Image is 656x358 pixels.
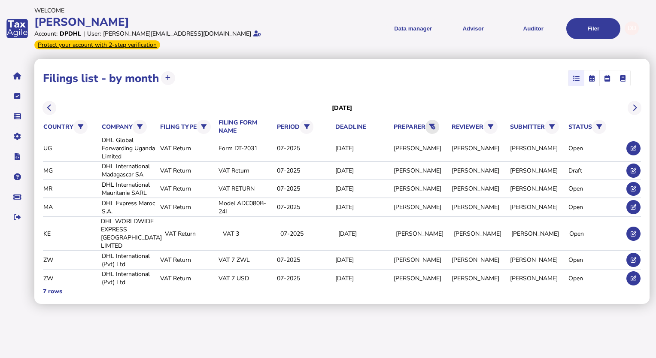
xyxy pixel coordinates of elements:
div: 7 rows [43,287,62,295]
div: [DATE] [335,185,391,193]
th: deadline [335,122,391,131]
div: DHL International Madagascar SA [102,162,157,179]
button: Filter [197,120,211,134]
div: VAT RETURN [219,185,274,193]
div: [PERSON_NAME] [510,274,565,282]
div: DHL International (Pvt) Ltd [102,252,157,268]
div: Open [568,256,624,264]
div: DPDHL [60,30,81,38]
div: [PERSON_NAME] [452,167,507,175]
div: [PERSON_NAME] [394,144,449,152]
mat-button-toggle: Calendar month view [584,70,599,86]
button: Help pages [8,168,26,186]
button: Filter [483,120,498,134]
button: Edit [626,182,641,196]
button: Filter [545,120,559,134]
div: 07-2025 [277,167,332,175]
div: DHL International (Pvt) Ltd [102,270,157,286]
button: Manage settings [8,127,26,146]
button: Home [8,67,26,85]
th: filing type [160,118,216,136]
th: submitter [510,118,566,136]
button: Previous [43,101,57,115]
h3: [DATE] [332,104,352,112]
th: company [101,118,158,136]
div: VAT Return [219,167,274,175]
th: country [43,118,99,136]
div: MA [43,203,99,211]
div: User: [87,30,101,38]
div: [PERSON_NAME] [394,203,449,211]
div: DHL International Mauritanie SARL [102,181,157,197]
button: Edit [626,271,641,285]
button: Developer hub links [8,148,26,166]
div: [PERSON_NAME] [452,144,507,152]
button: Upload transactions [161,71,175,85]
div: ZW [43,274,99,282]
i: Data manager [14,116,21,117]
div: Open [568,203,624,211]
div: Welcome [34,6,325,15]
div: DHL Global Forwarding Uganda Limited [102,136,157,161]
div: MR [43,185,99,193]
div: 07-2025 [280,230,335,238]
button: Tasks [8,87,26,105]
button: Edit [626,141,641,155]
mat-button-toggle: Calendar week view [599,70,615,86]
div: [PERSON_NAME] [454,230,508,238]
button: Filter [300,120,314,134]
div: [PERSON_NAME] [394,274,449,282]
button: Edit [626,253,641,267]
button: Filter [592,120,606,134]
div: Profile settings [625,21,639,36]
button: Sign out [8,208,26,226]
div: 07-2025 [277,274,332,282]
th: status [568,118,624,136]
button: Shows a dropdown of VAT Advisor options [446,18,500,39]
div: Open [568,144,624,152]
div: 07-2025 [277,185,332,193]
i: Email verified [253,30,261,36]
div: [PERSON_NAME] [452,274,507,282]
button: Reset [425,120,440,134]
div: 07-2025 [277,256,332,264]
div: Open [568,185,624,193]
div: VAT Return [160,144,216,152]
div: [DATE] [335,167,391,175]
div: [PERSON_NAME] [510,144,565,152]
div: ZW [43,256,99,264]
div: [DATE] [335,203,391,211]
div: [PERSON_NAME][EMAIL_ADDRESS][DOMAIN_NAME] [103,30,251,38]
div: 07-2025 [277,144,332,152]
div: [PERSON_NAME] [511,230,566,238]
div: Open [569,230,624,238]
div: VAT Return [160,167,216,175]
div: Form DT-2031 [219,144,274,152]
button: Edit [626,164,641,178]
div: [PERSON_NAME] [510,185,565,193]
button: Filer [566,18,620,39]
div: Draft [568,167,624,175]
div: DHL WORLDWIDE EXPRESS [GEOGRAPHIC_DATA] LIMTED [101,217,162,250]
button: Shows a dropdown of Data manager options [386,18,440,39]
div: VAT 7 USD [219,274,274,282]
th: filing form name [218,118,274,135]
div: Account: [34,30,58,38]
menu: navigate products [330,18,621,39]
div: [PERSON_NAME] [34,15,325,30]
div: | [83,30,85,38]
button: Data manager [8,107,26,125]
div: VAT 3 [223,230,277,238]
div: DHL Express Maroc S.A. [102,199,157,215]
div: [PERSON_NAME] [510,256,565,264]
div: VAT Return [165,230,219,238]
div: [PERSON_NAME] [510,203,565,211]
div: Open [568,274,624,282]
button: Filter [73,120,88,134]
div: VAT Return [160,256,216,264]
div: KE [43,230,98,238]
div: [PERSON_NAME] [510,167,565,175]
div: [DATE] [335,256,391,264]
div: [PERSON_NAME] [452,185,507,193]
div: From Oct 1, 2025, 2-step verification will be required to login. Set it up now... [34,40,160,49]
